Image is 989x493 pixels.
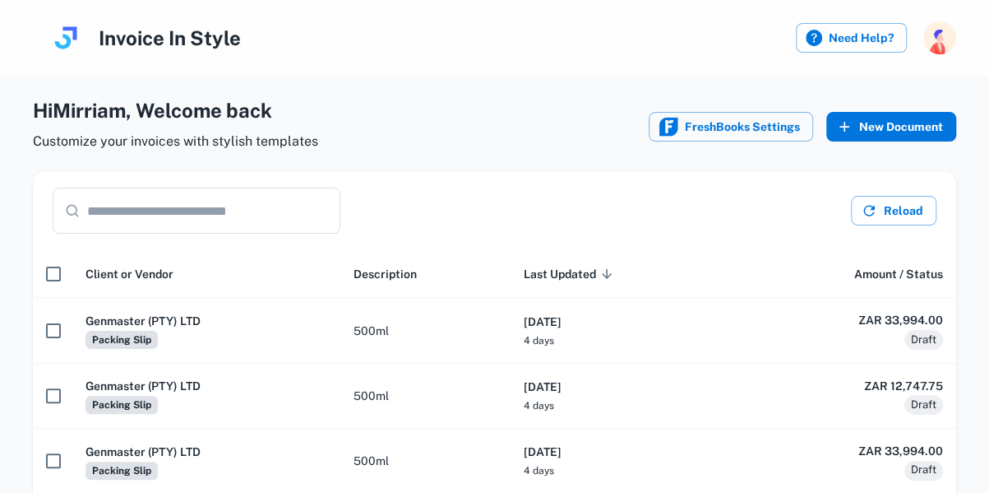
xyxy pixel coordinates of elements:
span: 4 days [524,465,554,477]
h6: Genmaster (PTY) LTD [85,377,327,395]
td: 500ml [340,363,511,428]
button: Reload [851,196,936,226]
h4: Hi Mirriam , Welcome back [33,95,318,125]
img: logo.svg [49,21,82,54]
span: 4 days [524,400,554,412]
span: Last Updated [524,264,617,284]
span: Draft [904,397,943,413]
span: Client or Vendor [85,264,173,284]
label: Need Help? [796,23,907,53]
td: 500ml [340,298,511,363]
h6: [DATE] [524,313,725,331]
button: FreshBooks iconFreshBooks Settings [649,112,813,142]
h6: ZAR 33,994.00 [751,311,943,329]
span: Customize your invoices with stylish templates [33,132,318,151]
span: 4 days [524,335,554,346]
h6: Genmaster (PTY) LTD [85,443,327,461]
button: New Document [826,112,956,142]
h6: ZAR 12,747.75 [751,377,943,395]
span: Description [354,264,417,284]
span: Draft [904,332,943,348]
h4: Invoice In Style [99,23,241,53]
span: Packing Slip [85,462,158,480]
h6: ZAR 33,994.00 [751,442,943,460]
h6: [DATE] [524,443,725,461]
img: photoURL [923,21,956,54]
h6: [DATE] [524,378,725,396]
span: Amount / Status [854,264,943,284]
span: Packing Slip [85,331,158,349]
h6: Genmaster (PTY) LTD [85,312,327,330]
img: FreshBooks icon [659,117,678,137]
span: Draft [904,462,943,478]
span: Packing Slip [85,396,158,414]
